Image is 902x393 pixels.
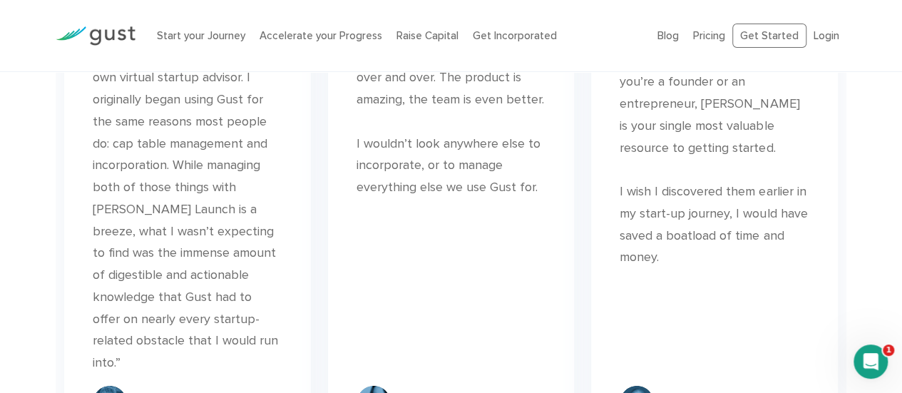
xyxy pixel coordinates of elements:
a: Blog [657,29,679,42]
div: I’d recommend [PERSON_NAME] over and over. The product is amazing, the team is even better. I wou... [357,45,545,198]
div: I absolutely love using Gust. If you’re a founder or an entrepreneur, [PERSON_NAME] is your singl... [620,49,809,269]
a: Get Incorporated [473,29,557,42]
a: Accelerate your Progress [260,29,382,42]
a: Start your Journey [157,29,245,42]
a: Raise Capital [396,29,458,42]
a: Pricing [693,29,725,42]
span: 1 [883,344,894,356]
div: “Gust Launch has felt like our own virtual startup advisor. I originally began using Gust for the... [93,45,282,374]
a: Get Started [732,24,806,49]
iframe: Intercom live chat [854,344,888,379]
img: Gust Logo [56,26,135,46]
a: Login [814,29,839,42]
